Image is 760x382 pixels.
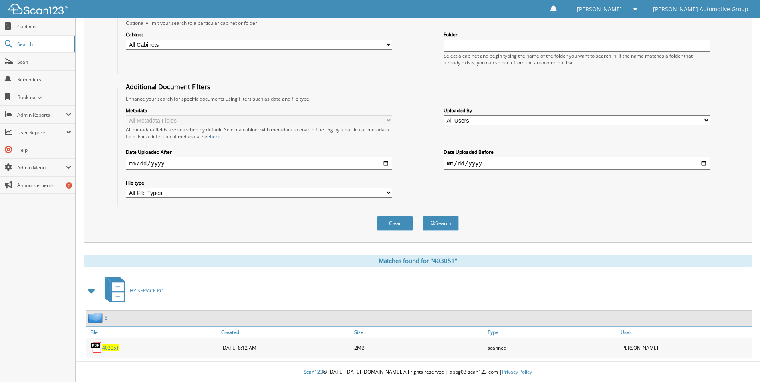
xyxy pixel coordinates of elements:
span: [PERSON_NAME] Automotive Group [653,7,748,12]
span: Search [17,41,70,48]
label: Folder [444,31,710,38]
span: HY SERVICE RO [130,287,163,294]
button: Search [423,216,459,231]
div: Select a cabinet and begin typing the name of the folder you want to search in. If the name match... [444,52,710,66]
div: scanned [486,340,619,356]
span: Scan123 [304,368,323,375]
div: Enhance your search for specific documents using filters such as date and file type. [122,95,714,102]
span: Help [17,147,71,153]
div: 2 [66,182,72,189]
span: Scan [17,58,71,65]
span: Admin Reports [17,111,66,118]
span: [PERSON_NAME] [577,7,622,12]
span: Bookmarks [17,94,71,101]
img: folder2.png [88,313,105,323]
div: Matches found for "403051" [84,255,752,267]
div: [PERSON_NAME] [619,340,752,356]
button: Clear [377,216,413,231]
div: 2MB [352,340,485,356]
input: start [126,157,392,170]
div: © [DATE]-[DATE] [DOMAIN_NAME]. All rights reserved | appg03-scan123-com | [76,362,760,382]
a: here [210,133,220,140]
img: PDF.png [90,342,102,354]
a: File [86,327,219,338]
span: Admin Menu [17,164,66,171]
a: HY SERVICE RO [100,275,163,306]
div: All metadata fields are searched by default. Select a cabinet with metadata to enable filtering b... [126,126,392,140]
a: Privacy Policy [502,368,532,375]
a: Created [219,327,352,338]
span: User Reports [17,129,66,136]
input: end [444,157,710,170]
label: Uploaded By [444,107,710,114]
div: Optionally limit your search to a particular cabinet or folder [122,20,714,26]
label: File type [126,179,392,186]
span: Reminders [17,76,71,83]
a: User [619,327,752,338]
label: Date Uploaded Before [444,149,710,155]
label: Metadata [126,107,392,114]
label: Date Uploaded After [126,149,392,155]
span: Cabinets [17,23,71,30]
span: Announcements [17,182,71,189]
a: Type [486,327,619,338]
a: 403051 [102,344,119,351]
a: Size [352,327,485,338]
label: Cabinet [126,31,392,38]
img: scan123-logo-white.svg [8,4,68,14]
legend: Additional Document Filters [122,82,214,91]
a: 8 [105,314,107,321]
div: [DATE] 8:12 AM [219,340,352,356]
